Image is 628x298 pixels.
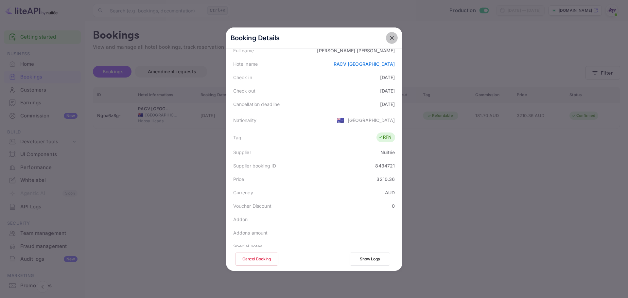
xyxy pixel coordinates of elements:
button: Show Logs [350,253,390,266]
div: , [393,243,395,250]
div: [PERSON_NAME] [PERSON_NAME] [317,47,395,54]
div: [DATE] [380,101,395,108]
button: close [386,32,398,44]
a: RACV [GEOGRAPHIC_DATA] [334,61,395,67]
div: RFN [378,134,392,141]
div: Supplier booking ID [233,162,276,169]
div: [GEOGRAPHIC_DATA] [348,117,395,124]
div: Currency [233,189,253,196]
div: Nuitée [380,149,395,156]
div: Hotel name [233,61,258,67]
div: 8434721 [375,162,395,169]
p: Booking Details [231,33,280,43]
div: Voucher Discount [233,202,271,209]
div: Special notes [233,243,263,250]
div: Cancellation deadline [233,101,280,108]
div: Supplier [233,149,251,156]
div: Price [233,176,244,183]
div: 3210.36 [376,176,395,183]
div: Check in [233,74,252,81]
div: Check out [233,87,255,94]
div: Nationality [233,117,257,124]
span: United States [337,114,344,126]
div: Tag [233,134,241,141]
div: 0 [392,202,395,209]
div: Addons amount [233,229,268,236]
div: AUD [385,189,395,196]
div: [DATE] [380,74,395,81]
button: Cancel Booking [235,253,278,266]
div: Full name [233,47,254,54]
div: Addon [233,216,248,223]
div: [DATE] [380,87,395,94]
